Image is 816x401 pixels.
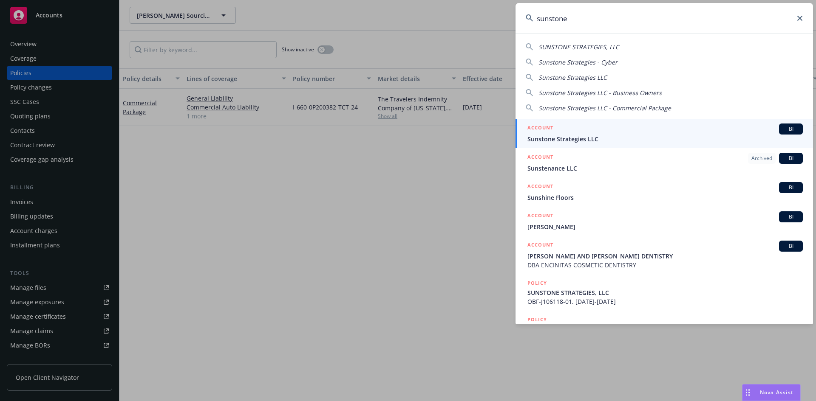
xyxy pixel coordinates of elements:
[527,297,803,306] span: OBF-J106118-01, [DATE]-[DATE]
[538,89,662,97] span: Sunstone Strategies LLC - Business Owners
[742,384,801,401] button: Nova Assist
[760,389,793,396] span: Nova Assist
[516,3,813,34] input: Search...
[742,384,753,401] div: Drag to move
[516,119,813,148] a: ACCOUNTBISunstone Strategies LLC
[516,236,813,274] a: ACCOUNTBI[PERSON_NAME] AND [PERSON_NAME] DENTISTRYDBA ENCINITAS COSMETIC DENTISTRY
[538,43,619,51] span: SUNSTONE STRATEGIES, LLC
[527,211,553,222] h5: ACCOUNT
[527,288,803,297] span: SUNSTONE STRATEGIES, LLC
[782,154,799,162] span: BI
[527,164,803,173] span: Sunstenance LLC
[538,73,607,81] span: Sunstone Strategies LLC
[516,177,813,207] a: ACCOUNTBISunshine Floors
[527,241,553,251] h5: ACCOUNT
[527,153,553,163] h5: ACCOUNT
[516,207,813,236] a: ACCOUNTBI[PERSON_NAME]
[516,148,813,177] a: ACCOUNTArchivedBISunstenance LLC
[527,193,803,202] span: Sunshine Floors
[527,315,547,324] h5: POLICY
[527,252,803,261] span: [PERSON_NAME] AND [PERSON_NAME] DENTISTRY
[527,123,553,134] h5: ACCOUNT
[538,104,671,112] span: Sunstone Strategies LLC - Commercial Package
[751,154,772,162] span: Archived
[516,311,813,347] a: POLICY
[782,184,799,191] span: BI
[527,182,553,192] h5: ACCOUNT
[516,274,813,311] a: POLICYSUNSTONE STRATEGIES, LLCOBF-J106118-01, [DATE]-[DATE]
[538,58,618,66] span: Sunstone Strategies - Cyber
[527,261,803,269] span: DBA ENCINITAS COSMETIC DENTISTRY
[782,213,799,221] span: BI
[527,135,803,143] span: Sunstone Strategies LLC
[782,242,799,250] span: BI
[782,125,799,133] span: BI
[527,279,547,287] h5: POLICY
[527,222,803,231] span: [PERSON_NAME]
